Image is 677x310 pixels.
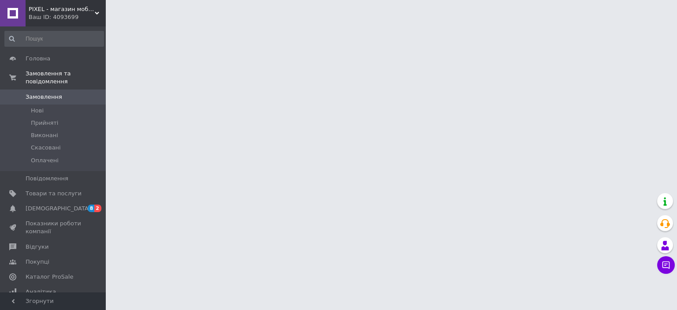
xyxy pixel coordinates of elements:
[26,258,49,266] span: Покупці
[26,243,48,251] span: Відгуки
[29,13,106,21] div: Ваш ID: 4093699
[88,205,95,212] span: 8
[26,190,82,198] span: Товари та послуги
[26,288,56,296] span: Аналітика
[94,205,101,212] span: 2
[26,93,62,101] span: Замовлення
[26,55,50,63] span: Головна
[31,107,44,115] span: Нові
[31,119,58,127] span: Прийняті
[29,5,95,13] span: PIXEL - магазин мобільних запчастин
[4,31,104,47] input: Пошук
[26,70,106,86] span: Замовлення та повідомлення
[31,157,59,164] span: Оплачені
[26,175,68,183] span: Повідомлення
[26,205,91,213] span: [DEMOGRAPHIC_DATA]
[26,220,82,235] span: Показники роботи компанії
[26,273,73,281] span: Каталог ProSale
[31,144,61,152] span: Скасовані
[657,256,675,274] button: Чат з покупцем
[31,131,58,139] span: Виконані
